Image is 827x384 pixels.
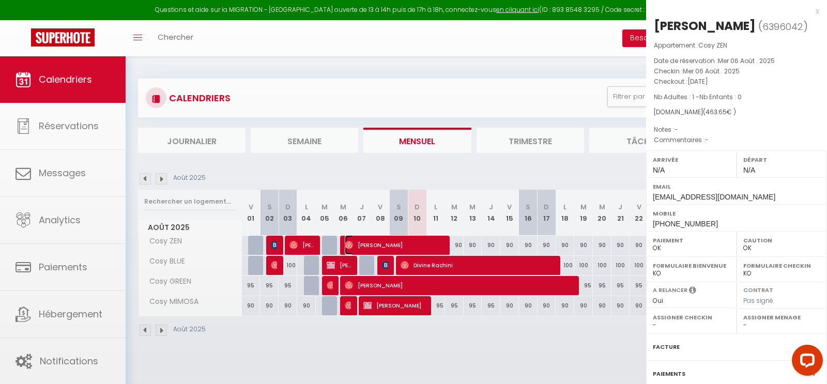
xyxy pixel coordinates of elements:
[653,208,820,219] label: Mobile
[743,155,820,165] label: Départ
[654,93,742,101] span: Nb Adultes : 1 -
[653,155,730,165] label: Arrivée
[654,40,819,51] p: Appartement :
[706,107,727,116] span: 463.65
[653,181,820,192] label: Email
[718,56,775,65] span: Mer 06 Août . 2025
[653,286,687,295] label: A relancer
[654,107,819,117] div: [DOMAIN_NAME]
[743,260,820,271] label: Formulaire Checkin
[653,193,775,201] span: [EMAIL_ADDRESS][DOMAIN_NAME]
[675,125,678,134] span: -
[743,296,773,305] span: Pas signé
[653,260,730,271] label: Formulaire Bienvenue
[698,41,727,50] span: Cosy ZEN
[784,341,827,384] iframe: LiveChat chat widget
[653,220,718,228] span: [PHONE_NUMBER]
[653,312,730,322] label: Assigner Checkin
[743,286,773,293] label: Contrat
[699,93,742,101] span: Nb Enfants : 0
[683,67,740,75] span: Mer 06 Août . 2025
[654,135,819,145] p: Commentaires :
[654,56,819,66] p: Date de réservation :
[654,18,756,34] div: [PERSON_NAME]
[653,166,665,174] span: N/A
[653,368,685,379] label: Paiements
[705,135,709,144] span: -
[703,107,736,116] span: ( € )
[758,19,808,34] span: ( )
[653,342,680,352] label: Facture
[654,76,819,87] p: Checkout :
[654,125,819,135] p: Notes :
[654,66,819,76] p: Checkin :
[743,166,755,174] span: N/A
[687,77,708,86] span: [DATE]
[653,235,730,245] label: Paiement
[743,235,820,245] label: Caution
[689,286,696,297] i: Sélectionner OUI si vous souhaiter envoyer les séquences de messages post-checkout
[762,20,803,33] span: 6396042
[646,5,819,18] div: x
[743,312,820,322] label: Assigner Menage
